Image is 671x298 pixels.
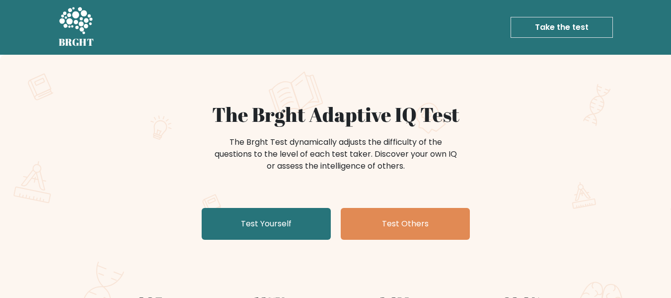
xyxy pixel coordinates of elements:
[59,36,94,48] h5: BRGHT
[341,208,470,240] a: Test Others
[511,17,613,38] a: Take the test
[93,102,578,126] h1: The Brght Adaptive IQ Test
[202,208,331,240] a: Test Yourself
[59,4,94,51] a: BRGHT
[212,136,460,172] div: The Brght Test dynamically adjusts the difficulty of the questions to the level of each test take...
